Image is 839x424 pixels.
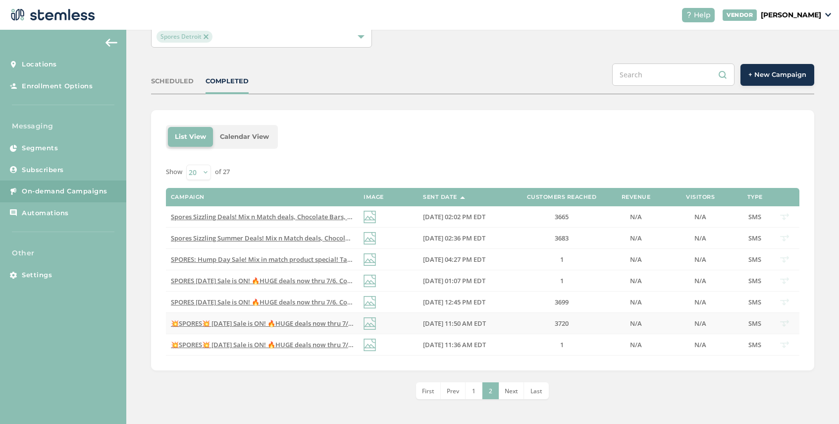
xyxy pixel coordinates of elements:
span: 3683 [555,234,569,242]
span: [DATE] 04:27 PM EDT [423,255,485,264]
label: N/A [666,255,735,264]
label: N/A [666,298,735,306]
span: [DATE] 01:07 PM EDT [423,276,485,285]
span: N/A [630,212,642,221]
label: Revenue [622,194,651,200]
img: icon-sort-1e1d7615.svg [460,196,465,199]
span: 💥SPORES💥 [DATE] Sale is ON! 🔥HUGE deals now thru 7/6. Dont miss out on our biggest sale yet! Tap ... [171,340,559,349]
label: 07/04/2025 01:07 PM EDT [423,277,507,285]
label: 07/03/2025 11:36 AM EDT [423,341,507,349]
span: 3665 [555,212,569,221]
div: VENDOR [723,9,757,21]
span: N/A [630,298,642,306]
label: SMS [745,255,765,264]
label: Customers Reached [527,194,597,200]
span: N/A [694,234,706,242]
span: Prev [447,387,459,395]
label: 07/04/2025 12:45 PM EDT [423,298,507,306]
img: icon-img-d887fa0c.svg [364,232,376,244]
label: N/A [616,298,656,306]
img: icon-help-white-03924b79.svg [686,12,692,18]
span: 💥SPORES💥 [DATE] Sale is ON! 🔥HUGE deals now thru 7/6. Dont miss out on our biggest sale yet! Tap ... [171,319,559,328]
span: [DATE] 12:45 PM EDT [423,298,485,306]
img: icon-img-d887fa0c.svg [364,275,376,287]
label: 3665 [517,213,606,221]
img: icon-img-d887fa0c.svg [364,253,376,266]
span: Next [505,387,518,395]
span: Automations [22,208,69,218]
img: icon_down-arrow-small-66adaf34.svg [825,13,831,17]
span: SMS [748,255,761,264]
span: SMS [748,340,761,349]
label: SPORES: Hump Day Sale! Mix in match product special! Take advantage before day ends! Tap link for... [171,255,354,264]
label: 💥SPORES💥 4th of July Sale is ON! 🔥HUGE deals now thru 7/6. Dont miss out on our biggest sale yet!... [171,341,354,349]
label: 3683 [517,234,606,242]
img: icon-img-d887fa0c.svg [364,296,376,308]
span: + New Campaign [748,70,806,80]
span: SMS [748,276,761,285]
label: SMS [745,298,765,306]
span: Segments [22,143,58,153]
span: Enrollment Options [22,81,93,91]
span: 1 [560,340,564,349]
span: Subscribers [22,165,64,175]
label: N/A [666,341,735,349]
label: N/A [616,341,656,349]
img: icon-arrow-back-accent-c549486e.svg [105,39,117,47]
span: N/A [694,212,706,221]
span: SPORES [DATE] Sale is ON! 🔥HUGE deals now thru 7/6. Come get in on our biggest sale yet! Open til... [171,298,551,306]
span: SPORES [DATE] Sale is ON! 🔥HUGE deals now thru 7/6. Come get in on our biggest sale yet! Open til... [171,276,551,285]
span: 3699 [555,298,569,306]
span: 2 [489,387,492,395]
img: icon-close-accent-8a337256.svg [204,34,209,39]
span: Spores Detroit [157,31,212,43]
span: On-demand Campaigns [22,186,107,196]
label: SMS [745,341,765,349]
label: N/A [666,234,735,242]
label: Spores Sizzling Deals! Mix n Match deals, Chocolate Bars, capsules and more! 2x stamps for VIPs. ... [171,213,354,221]
label: N/A [666,213,735,221]
label: N/A [666,277,735,285]
span: N/A [694,340,706,349]
input: Search [612,63,734,86]
span: N/A [694,319,706,328]
label: N/A [616,255,656,264]
label: 1 [517,341,606,349]
span: [DATE] 02:02 PM EDT [423,212,485,221]
label: SMS [745,319,765,328]
div: COMPLETED [206,76,249,86]
span: [DATE] 11:50 AM EDT [423,319,486,328]
label: N/A [616,234,656,242]
span: SPORES: Hump Day Sale! Mix in match product special! Take advantage before day ends! Tap link for... [171,255,566,264]
label: 07/09/2025 04:27 PM EDT [423,255,507,264]
span: N/A [630,319,642,328]
button: + New Campaign [740,64,814,86]
label: SPORES 4th of July Sale is ON! 🔥HUGE deals now thru 7/6. Come get in on our biggest sale yet! Ope... [171,298,354,306]
span: 1 [560,276,564,285]
label: Type [747,194,763,200]
span: SMS [748,319,761,328]
span: N/A [630,234,642,242]
label: N/A [616,277,656,285]
span: Last [530,387,542,395]
span: 3720 [555,319,569,328]
span: N/A [630,255,642,264]
label: 3699 [517,298,606,306]
span: N/A [630,340,642,349]
label: Image [364,194,384,200]
li: List View [168,127,213,147]
span: Help [694,10,711,20]
span: N/A [694,276,706,285]
span: Settings [22,270,52,280]
label: Show [166,167,182,177]
label: Campaign [171,194,205,200]
label: 💥SPORES💥 4th of July Sale is ON! 🔥HUGE deals now thru 7/6. Dont miss out on our biggest sale yet!... [171,319,354,328]
iframe: Chat Widget [789,376,839,424]
label: 07/03/2025 11:50 AM EDT [423,319,507,328]
p: [PERSON_NAME] [761,10,821,20]
label: N/A [616,319,656,328]
img: icon-img-d887fa0c.svg [364,317,376,330]
span: [DATE] 11:36 AM EDT [423,340,486,349]
span: Locations [22,60,57,69]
